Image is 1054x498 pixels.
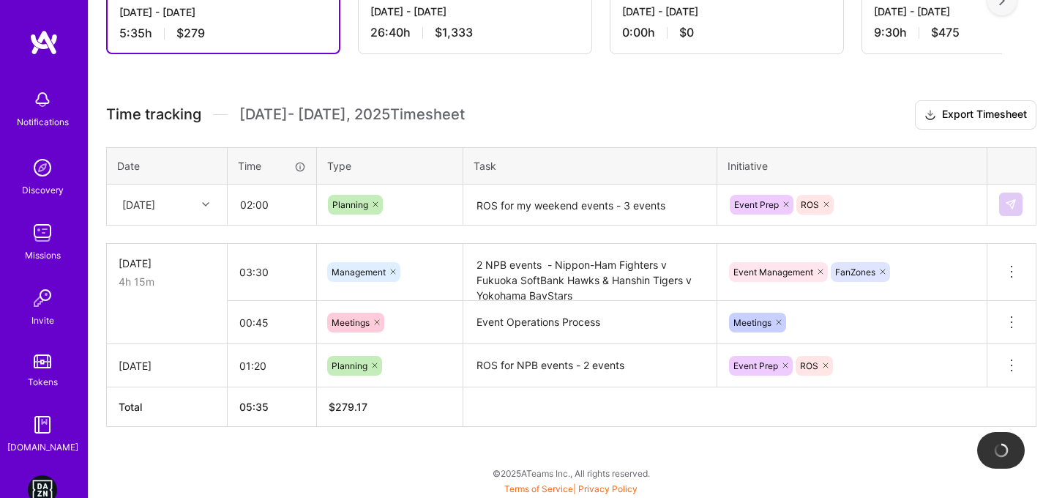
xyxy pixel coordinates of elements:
[622,25,831,40] div: 0:00 h
[28,410,57,439] img: guide book
[119,256,215,271] div: [DATE]
[435,25,473,40] span: $1,333
[504,483,638,494] span: |
[835,267,875,278] span: FanZones
[465,186,715,225] textarea: ROS for my weekend events - 3 events
[28,218,57,248] img: teamwork
[228,346,316,385] input: HH:MM
[370,25,580,40] div: 26:40 h
[228,253,316,291] input: HH:MM
[107,147,228,184] th: Date
[504,483,573,494] a: Terms of Service
[119,358,215,373] div: [DATE]
[679,25,694,40] span: $0
[370,4,580,19] div: [DATE] - [DATE]
[993,443,1008,458] img: loading
[465,346,715,386] textarea: ROS for NPB events - 2 events
[25,248,61,263] div: Missions
[28,374,58,390] div: Tokens
[734,199,779,210] span: Event Prep
[999,193,1024,216] div: null
[332,360,367,371] span: Planning
[800,360,818,371] span: ROS
[332,199,368,210] span: Planning
[107,387,228,427] th: Total
[122,197,155,212] div: [DATE]
[931,25,960,40] span: $475
[332,317,370,328] span: Meetings
[28,85,57,114] img: bell
[728,158,976,174] div: Initiative
[7,439,78,455] div: [DOMAIN_NAME]
[28,153,57,182] img: discovery
[31,313,54,328] div: Invite
[329,401,367,413] span: $ 279.17
[119,274,215,289] div: 4h 15m
[119,4,327,20] div: [DATE] - [DATE]
[119,26,327,41] div: 5:35 h
[22,182,64,198] div: Discovery
[238,158,306,174] div: Time
[29,29,59,56] img: logo
[578,483,638,494] a: Privacy Policy
[34,354,51,368] img: tokens
[1005,198,1017,210] img: Submit
[332,267,386,278] span: Management
[465,302,715,343] textarea: Event Operations Process
[733,267,813,278] span: Event Management
[924,108,936,123] i: icon Download
[176,26,205,41] span: $279
[733,360,778,371] span: Event Prep
[228,387,317,427] th: 05:35
[88,455,1054,491] div: © 2025 ATeams Inc., All rights reserved.
[17,114,69,130] div: Notifications
[106,105,201,124] span: Time tracking
[465,245,715,300] textarea: 2 NPB events - Nippon-Ham Fighters v Fukuoka SoftBank Hawks & Hanshin Tigers v Yokohama BayStars
[228,303,316,342] input: HH:MM
[317,147,463,184] th: Type
[915,100,1036,130] button: Export Timesheet
[801,199,819,210] span: ROS
[733,317,771,328] span: Meetings
[622,4,831,19] div: [DATE] - [DATE]
[463,147,717,184] th: Task
[28,283,57,313] img: Invite
[239,105,465,124] span: [DATE] - [DATE] , 2025 Timesheet
[202,201,209,208] i: icon Chevron
[228,185,315,224] input: HH:MM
